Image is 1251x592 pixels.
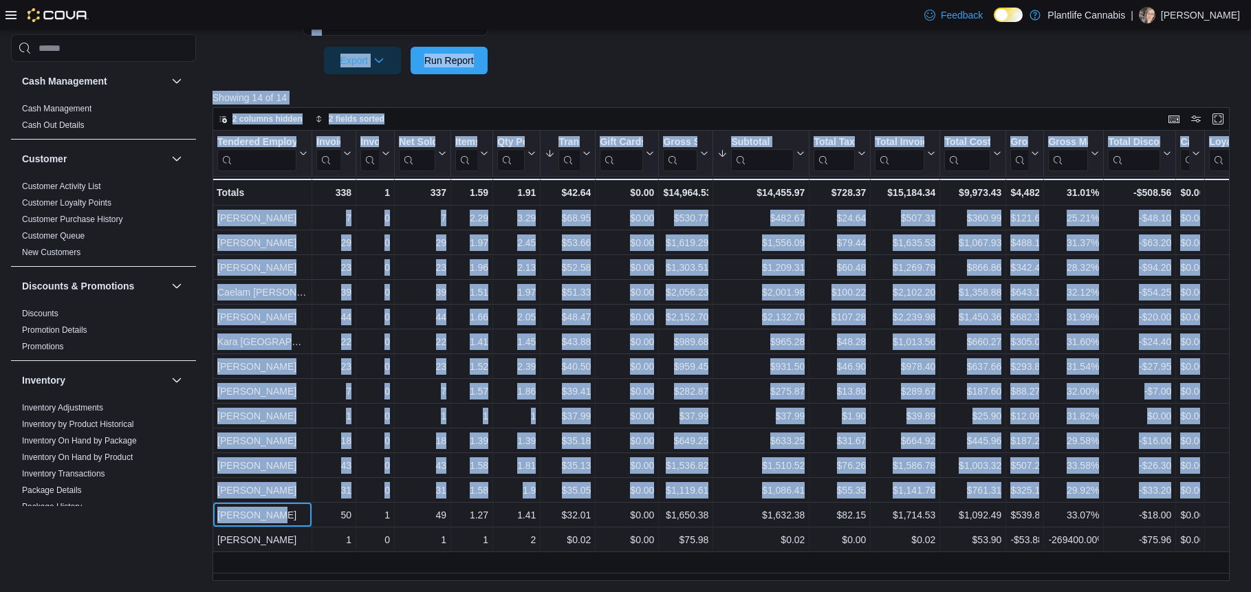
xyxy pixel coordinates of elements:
button: Total Invoiced [875,136,935,171]
div: $2,152.70 [663,309,708,325]
div: -$20.00 [1108,309,1171,325]
div: 25.21% [1048,210,1099,226]
div: $275.87 [717,383,805,399]
p: [PERSON_NAME] [1161,7,1240,23]
h3: Cash Management [22,74,107,88]
div: 23 [316,358,351,375]
div: $1.90 [814,408,866,424]
div: 337 [399,184,446,201]
div: Cashback [1180,136,1189,171]
div: $282.87 [663,383,708,399]
div: 1 [360,184,390,201]
span: Inventory by Product Historical [22,419,134,430]
div: 0 [360,309,390,325]
div: $2,056.23 [663,284,708,300]
div: $0.00 [600,383,654,399]
button: Inventory [22,373,166,387]
div: 1.91 [497,184,536,201]
div: $728.37 [814,184,866,201]
div: Kara [GEOGRAPHIC_DATA][PERSON_NAME] [217,333,307,350]
div: 31.99% [1048,309,1099,325]
a: Customer Purchase History [22,215,123,224]
div: Tendered Employee [217,136,296,171]
div: [PERSON_NAME] [217,408,307,424]
div: $0.00 [600,333,654,350]
a: Discounts [22,309,58,318]
div: $0.00 [1180,210,1200,226]
button: Transaction Average [545,136,591,171]
div: $46.90 [814,358,866,375]
div: Gross Sales [663,136,697,171]
div: $48.28 [814,333,866,350]
div: $0.00 [1108,408,1171,424]
div: 0 [360,210,390,226]
div: 3.29 [497,210,536,226]
div: 1.86 [497,383,536,399]
div: $15,184.34 [875,184,935,201]
div: $989.68 [663,333,708,350]
a: New Customers [22,248,80,257]
div: Transaction Average [558,136,580,149]
div: 1.97 [497,284,536,300]
div: $1,556.09 [717,234,805,251]
div: 44 [316,309,351,325]
div: 2.05 [497,309,536,325]
div: $293.84 [1010,358,1039,375]
a: Cash Management [22,104,91,113]
a: Promotions [22,342,64,351]
div: $4,482.54 [1010,184,1039,201]
div: Total Invoiced [875,136,924,149]
a: Inventory by Product Historical [22,419,134,429]
div: $0.00 [600,284,654,300]
div: 0 [360,259,390,276]
div: $0.00 [600,259,654,276]
div: Gross Sales [663,136,697,149]
div: -$48.10 [1108,210,1171,226]
div: 28.32% [1048,259,1099,276]
button: Net Sold [399,136,446,171]
button: 2 fields sorted [309,111,390,127]
h3: Inventory [22,373,65,387]
div: $2,001.98 [717,284,805,300]
div: $37.99 [717,408,805,424]
a: Package History [22,502,82,512]
button: Invoices Sold [316,136,351,171]
button: Export [324,47,401,74]
div: 1 [399,408,446,424]
div: 32.00% [1048,383,1099,399]
div: $68.95 [545,210,591,226]
div: 1 [497,408,536,424]
div: 31.60% [1048,333,1099,350]
div: 22 [399,333,446,350]
div: 1.66 [455,309,488,325]
div: [PERSON_NAME] [217,234,307,251]
button: 2 columns hidden [213,111,308,127]
div: 29 [399,234,446,251]
input: Dark Mode [994,8,1023,22]
div: $342.45 [1010,259,1039,276]
button: Subtotal [717,136,805,171]
div: $107.28 [814,309,866,325]
span: 2 columns hidden [232,113,303,124]
div: 22 [316,333,351,350]
div: 31.54% [1048,358,1099,375]
div: 31.82% [1048,408,1099,424]
div: $52.58 [545,259,591,276]
div: $14,455.97 [717,184,805,201]
div: 29 [316,234,351,251]
div: Total Discount [1108,136,1160,149]
div: 1.96 [455,259,488,276]
a: Package Details [22,485,82,495]
div: -$27.95 [1108,358,1171,375]
div: Total Discount [1108,136,1160,171]
div: Total Cost [944,136,990,149]
div: -$54.25 [1108,284,1171,300]
div: 7 [316,210,351,226]
div: 18 [316,432,351,449]
div: 0 [360,284,390,300]
div: $39.41 [545,383,591,399]
div: 7 [399,210,446,226]
div: Qty Per Transaction [497,136,525,171]
div: [PERSON_NAME] [217,210,307,226]
div: 0 [360,234,390,251]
